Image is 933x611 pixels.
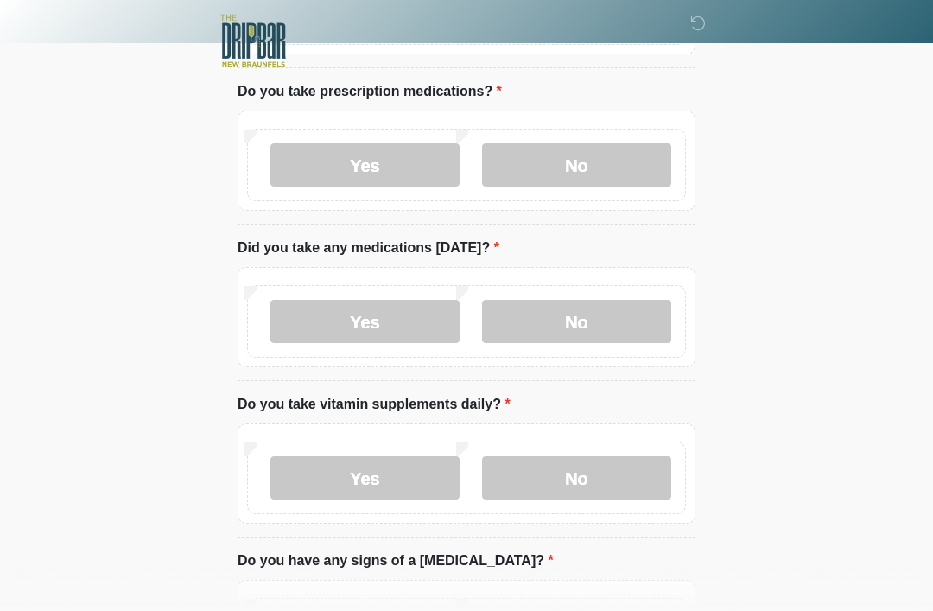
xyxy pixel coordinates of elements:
img: The DRIPBaR - New Braunfels Logo [220,13,286,69]
label: Did you take any medications [DATE]? [238,238,499,258]
label: Do you have any signs of a [MEDICAL_DATA]? [238,551,554,571]
label: Do you take prescription medications? [238,81,502,102]
label: Yes [270,143,460,187]
label: Yes [270,456,460,500]
label: No [482,456,671,500]
label: Yes [270,300,460,343]
label: Do you take vitamin supplements daily? [238,394,511,415]
label: No [482,300,671,343]
label: No [482,143,671,187]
